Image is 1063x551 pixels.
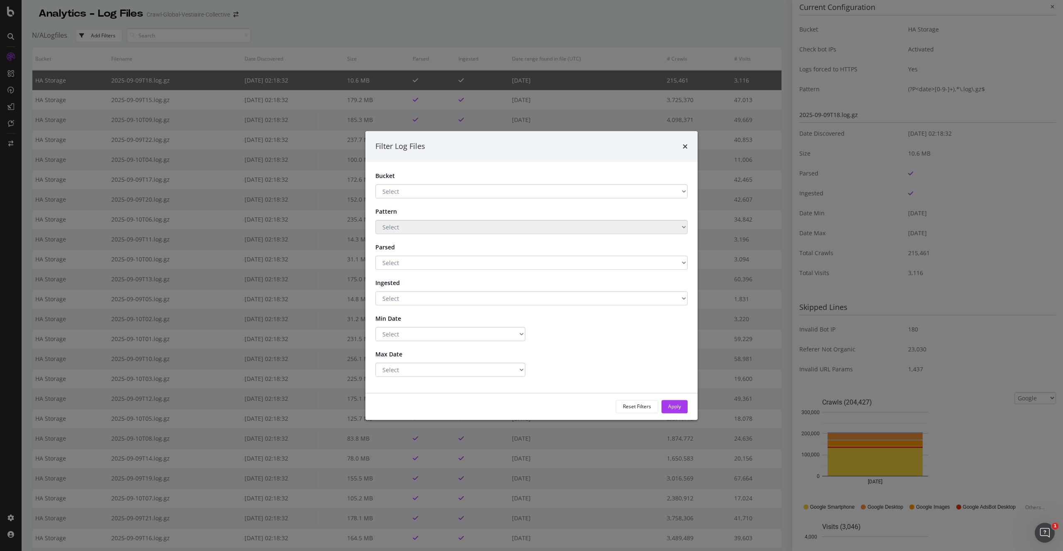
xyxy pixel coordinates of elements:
[616,400,658,413] button: Reset Filters
[623,403,651,410] div: Reset Filters
[1052,523,1058,529] span: 1
[369,172,423,180] label: Bucket
[369,347,423,358] label: Max Date
[1035,523,1055,543] iframe: Intercom live chat
[661,400,688,413] button: Apply
[668,403,681,410] div: Apply
[369,240,423,251] label: Parsed
[375,141,425,152] div: Filter Log Files
[365,131,698,420] div: modal
[369,312,423,323] label: Min Date
[369,276,423,287] label: Ingested
[683,141,688,152] div: times
[375,220,688,234] select: You must select a bucket to filter on pattern
[369,205,423,216] label: Pattern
